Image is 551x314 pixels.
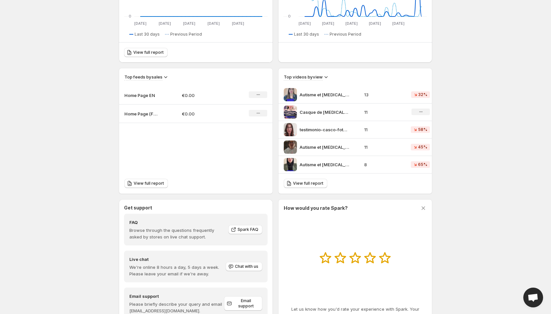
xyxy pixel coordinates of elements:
span: View full report [133,50,164,55]
p: €0.00 [182,110,229,117]
p: testimonio-casco-fotobiomodulacion-nino-autista [300,126,349,133]
span: 65% [418,162,427,167]
h3: How would you rate Spark? [284,205,348,211]
img: Autisme et photobiomodulation - temoignage Maria [284,141,297,154]
text: [DATE] [299,21,311,26]
img: Autisme et photobiomodulation - temoignage Salim [284,88,297,101]
text: [DATE] [392,21,405,26]
text: [DATE] [134,21,146,26]
p: 11 [364,144,403,150]
p: 13 [364,91,403,98]
span: 32% [418,92,427,97]
span: Last 30 days [135,32,160,37]
h3: Top feeds by sales [124,74,162,80]
div: Open chat [523,288,543,307]
p: Browse through the questions frequently asked by stores on live chat support. [129,227,224,240]
p: 8 [364,161,403,168]
text: [DATE] [183,21,195,26]
button: Chat with us [226,262,262,271]
span: Chat with us [235,264,258,269]
p: Autisme et [MEDICAL_DATA] - temoignage Kais [300,161,349,168]
h4: Live chat [129,256,225,263]
h4: Email support [129,293,224,299]
a: View full report [124,179,168,188]
span: Previous Period [170,32,202,37]
a: View full report [124,48,168,57]
img: Casque de photobiomodulation NeuroPlus pour enfant [284,106,297,119]
text: [DATE] [322,21,334,26]
span: 45% [418,144,427,150]
img: testimonio-casco-fotobiomodulacion-nino-autista [284,123,297,136]
a: Email support [224,296,262,311]
p: Casque de [MEDICAL_DATA] NeuroPlus pour enfant [300,109,349,115]
p: Home Page EN [124,92,157,99]
span: View full report [134,181,164,186]
a: View full report [284,179,327,188]
span: View full report [293,181,323,186]
span: Last 30 days [294,32,319,37]
p: Please briefly describe your query and email [EMAIL_ADDRESS][DOMAIN_NAME]. [129,301,224,314]
text: 0 [288,14,291,18]
span: Spark FAQ [238,227,258,232]
span: Previous Period [330,32,361,37]
img: Autisme et photobiomodulation - temoignage Kais [284,158,297,171]
p: 11 [364,126,403,133]
p: Autisme et [MEDICAL_DATA] - temoignage [PERSON_NAME] [300,144,349,150]
p: We're online 8 hours a day, 5 days a week. Please leave your email if we're away. [129,264,225,277]
h4: FAQ [129,219,224,226]
p: Home Page (FR) [124,110,157,117]
h3: Get support [124,204,152,211]
p: Autisme et [MEDICAL_DATA] - temoignage [PERSON_NAME] [300,91,349,98]
p: 11 [364,109,403,115]
text: [DATE] [345,21,358,26]
text: [DATE] [369,21,381,26]
h3: Top videos by view [284,74,323,80]
text: [DATE] [232,21,244,26]
span: 58% [418,127,427,132]
text: [DATE] [159,21,171,26]
p: €0.00 [182,92,229,99]
text: 0 [129,14,131,18]
a: Spark FAQ [228,225,262,234]
span: Email support [233,298,258,309]
text: [DATE] [208,21,220,26]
